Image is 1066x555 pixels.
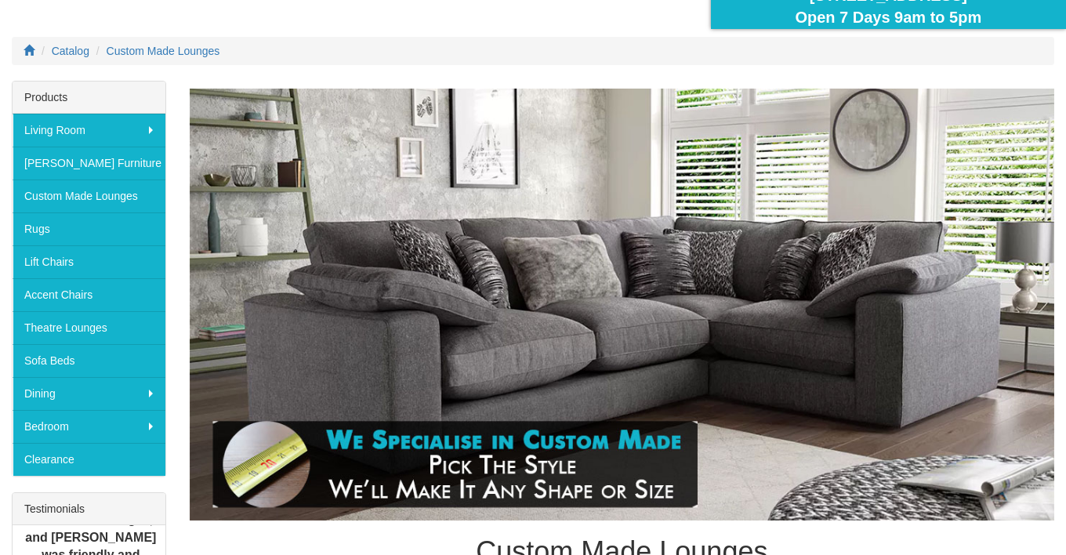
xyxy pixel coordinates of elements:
[107,45,220,57] a: Custom Made Lounges
[13,377,165,410] a: Dining
[13,212,165,245] a: Rugs
[190,89,1054,521] img: Custom Made Lounges
[13,443,165,476] a: Clearance
[13,493,165,525] div: Testimonials
[13,344,165,377] a: Sofa Beds
[13,278,165,311] a: Accent Chairs
[13,245,165,278] a: Lift Chairs
[13,114,165,147] a: Living Room
[13,147,165,180] a: [PERSON_NAME] Furniture
[13,311,165,344] a: Theatre Lounges
[13,82,165,114] div: Products
[13,410,165,443] a: Bedroom
[13,180,165,212] a: Custom Made Lounges
[52,45,89,57] a: Catalog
